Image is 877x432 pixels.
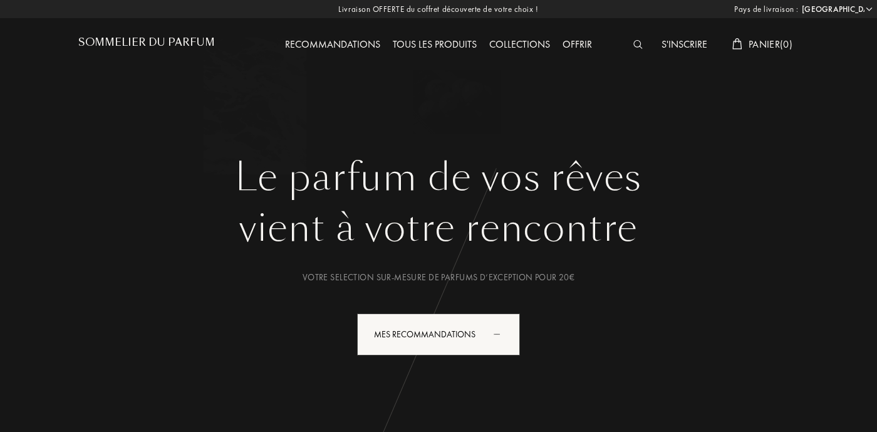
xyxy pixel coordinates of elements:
a: Collections [483,38,556,51]
div: animation [489,321,514,346]
a: Offrir [556,38,598,51]
h1: Le parfum de vos rêves [88,155,789,200]
a: Tous les produits [387,38,483,51]
div: Votre selection sur-mesure de parfums d’exception pour 20€ [88,271,789,284]
a: S'inscrire [655,38,714,51]
div: Mes Recommandations [357,313,520,356]
div: Recommandations [279,37,387,53]
div: Tous les produits [387,37,483,53]
a: Recommandations [279,38,387,51]
span: Pays de livraison : [734,3,799,16]
div: S'inscrire [655,37,714,53]
div: Collections [483,37,556,53]
div: vient à votre rencontre [88,200,789,256]
div: Offrir [556,37,598,53]
a: Sommelier du Parfum [78,36,215,53]
span: Panier ( 0 ) [749,38,792,51]
img: search_icn_white.svg [633,40,643,49]
img: cart_white.svg [732,38,742,50]
h1: Sommelier du Parfum [78,36,215,48]
a: Mes Recommandationsanimation [348,313,529,356]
